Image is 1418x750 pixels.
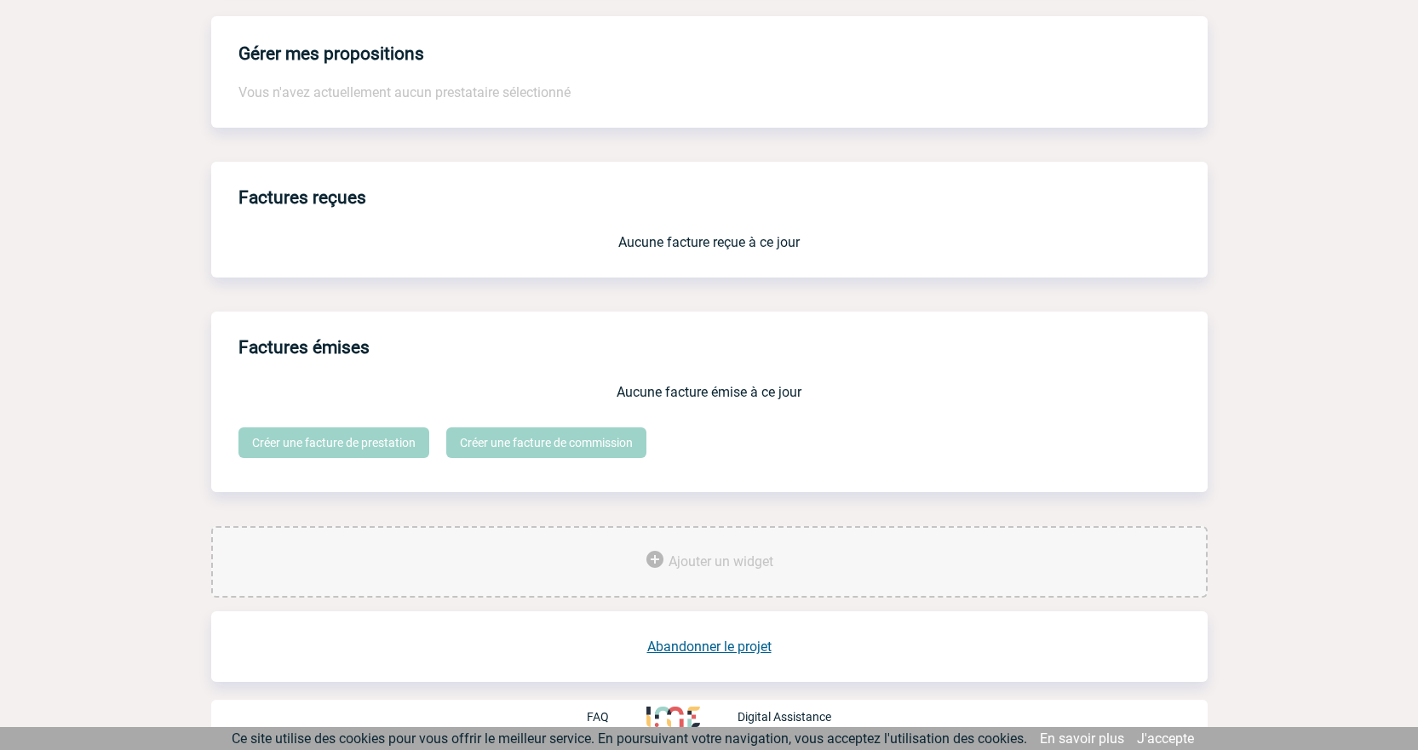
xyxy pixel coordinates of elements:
[647,638,772,655] a: Abandonner le projet
[238,427,429,458] a: Créer une facture de prestation
[1137,730,1194,747] a: J'accepte
[1040,730,1124,747] a: En savoir plus
[232,730,1027,747] span: Ce site utilise des cookies pour vous offrir le meilleur service. En poursuivant votre navigation...
[587,710,609,724] p: FAQ
[446,427,646,458] a: Créer une facture de commission
[238,384,1180,400] p: Aucune facture émise à ce jour
[238,325,1208,370] h3: Factures émises
[238,43,424,64] h4: Gérer mes propositions
[238,84,1180,100] p: Vous n'avez actuellement aucun prestataire sélectionné
[738,710,831,724] p: Digital Assistance
[669,553,773,570] span: Ajouter un widget
[238,175,1208,220] h3: Factures reçues
[238,234,1180,250] p: Aucune facture reçue à ce jour
[587,708,646,724] a: FAQ
[646,707,699,727] img: http://www.idealmeetingsevents.fr/
[211,526,1208,598] div: Ajouter des outils d'aide à la gestion de votre événement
